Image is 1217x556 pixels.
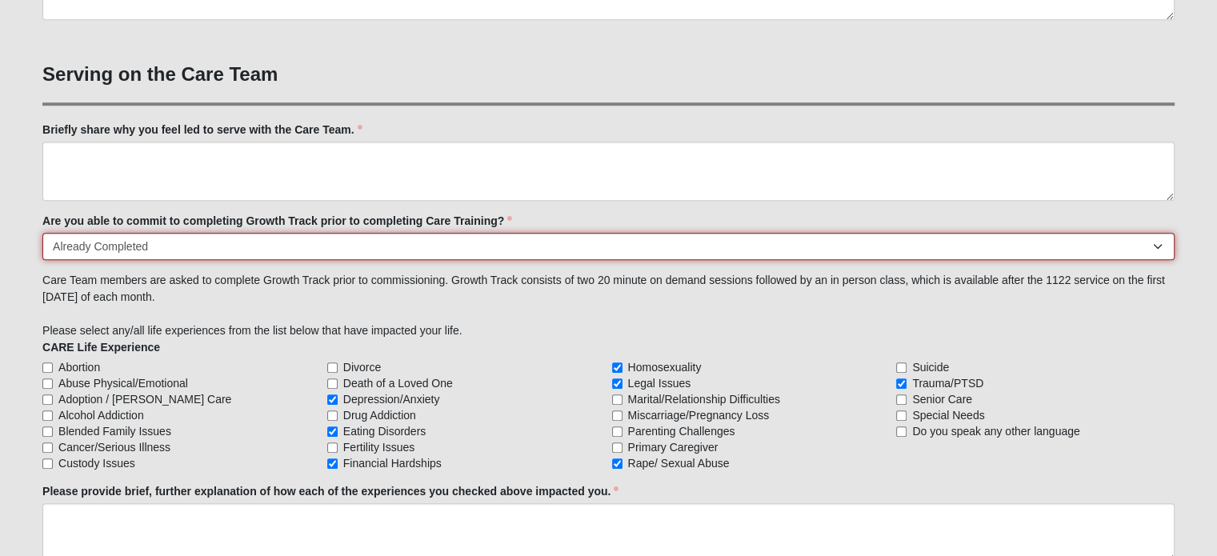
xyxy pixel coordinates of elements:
[58,359,100,375] span: Abortion
[612,442,623,453] input: Primary Caregiver
[42,362,53,373] input: Abortion
[912,359,949,375] span: Suicide
[612,378,623,389] input: Legal Issues
[628,391,780,407] span: Marital/Relationship Difficulties
[42,483,619,499] label: Please provide brief, further explanation of how each of the experiences you checked above impact...
[896,426,907,437] input: Do you speak any other language
[896,378,907,389] input: Trauma/PTSD
[327,378,338,389] input: Death of a Loved One
[628,359,702,375] span: Homosexuality
[628,375,691,391] span: Legal Issues
[327,394,338,405] input: Depression/Anxiety
[42,410,53,421] input: Alcohol Addiction
[912,391,972,407] span: Senior Care
[42,394,53,405] input: Adoption / [PERSON_NAME] Care
[58,375,188,391] span: Abuse Physical/Emotional
[343,439,414,455] span: Fertility Issues
[42,122,362,138] label: Briefly share why you feel led to serve with the Care Team.
[42,458,53,469] input: Custody Issues
[612,394,623,405] input: Marital/Relationship Difficulties
[343,359,381,375] span: Divorce
[343,407,416,423] span: Drug Addiction
[327,426,338,437] input: Eating Disorders
[912,375,983,391] span: Trauma/PTSD
[628,407,770,423] span: Miscarriage/Pregnancy Loss
[42,339,160,355] label: CARE Life Experience
[343,455,442,471] span: Financial Hardships
[612,362,623,373] input: Homosexuality
[612,410,623,421] input: Miscarriage/Pregnancy Loss
[343,391,440,407] span: Depression/Anxiety
[58,391,231,407] span: Adoption / [PERSON_NAME] Care
[42,426,53,437] input: Blended Family Issues
[327,362,338,373] input: Divorce
[58,407,144,423] span: Alcohol Addiction
[58,455,135,471] span: Custody Issues
[912,407,984,423] span: Special Needs
[612,426,623,437] input: Parenting Challenges
[327,410,338,421] input: Drug Addiction
[327,442,338,453] input: Fertility Issues
[628,423,735,439] span: Parenting Challenges
[42,378,53,389] input: Abuse Physical/Emotional
[628,455,730,471] span: Rape/ Sexual Abuse
[896,362,907,373] input: Suicide
[42,442,53,453] input: Cancer/Serious Illness
[896,394,907,405] input: Senior Care
[628,439,719,455] span: Primary Caregiver
[343,375,453,391] span: Death of a Loved One
[612,458,623,469] input: Rape/ Sexual Abuse
[58,439,170,455] span: Cancer/Serious Illness
[896,410,907,421] input: Special Needs
[42,63,1175,86] h3: Serving on the Care Team
[58,423,171,439] span: Blended Family Issues
[343,423,426,439] span: Eating Disorders
[42,213,512,229] label: Are you able to commit to completing Growth Track prior to completing Care Training?
[327,458,338,469] input: Financial Hardships
[912,423,1079,439] span: Do you speak any other language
